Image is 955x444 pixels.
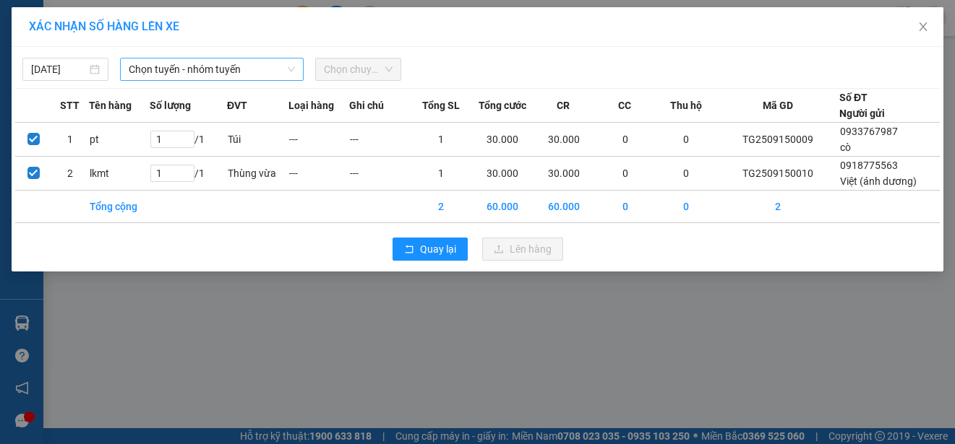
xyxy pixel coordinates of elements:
[594,123,656,157] td: 0
[656,191,717,223] td: 0
[618,97,631,113] span: CC
[129,73,136,87] span: 0
[840,142,851,153] span: cò
[227,97,247,113] span: ĐVT
[150,97,191,113] span: Số lượng
[411,157,472,191] td: 1
[288,157,350,191] td: ---
[52,123,89,157] td: 1
[40,15,80,29] span: Mỹ Tho
[472,157,534,191] td: 30.000
[89,97,132,113] span: Tên hàng
[533,191,594,223] td: 60.000
[287,65,296,74] span: down
[393,238,468,261] button: rollbackQuay lại
[656,157,717,191] td: 0
[288,123,350,157] td: ---
[717,157,839,191] td: TG2509150010
[533,157,594,191] td: 30.000
[404,244,414,256] span: rollback
[112,31,153,45] span: long gia
[6,94,77,121] span: 1 - Thùng vừa (lkmt)
[112,15,215,29] p: Nhận:
[594,191,656,223] td: 0
[52,157,89,191] td: 2
[89,123,150,157] td: pt
[112,47,177,61] span: 0906606333
[89,157,150,191] td: lkmt
[349,157,411,191] td: ---
[227,123,288,157] td: Túi
[6,15,110,29] p: Gửi từ:
[150,123,227,157] td: / 1
[5,71,111,90] td: CR:
[89,191,150,223] td: Tổng cộng
[533,123,594,157] td: 30.000
[411,191,472,223] td: 2
[207,100,215,116] span: 1
[763,97,793,113] span: Mã GD
[840,175,917,187] span: Việt (ánh dương)
[349,123,411,157] td: ---
[420,241,456,257] span: Quay lại
[839,90,885,121] div: Số ĐT Người gửi
[717,123,839,157] td: TG2509150009
[60,97,80,113] span: STT
[29,19,179,33] span: XÁC NHẬN SỐ HÀNG LÊN XE
[557,97,570,113] span: CR
[190,101,207,115] span: SL:
[717,191,839,223] td: 2
[349,97,384,113] span: Ghi chú
[840,126,898,137] span: 0933767987
[903,7,943,48] button: Close
[594,157,656,191] td: 0
[6,31,94,45] span: Việt (ánh dương)
[227,157,288,191] td: Thùng vừa
[23,73,59,87] span: 30.000
[324,58,393,80] span: Chọn chuyến
[288,97,334,113] span: Loại hàng
[840,160,898,171] span: 0918775563
[472,191,534,223] td: 60.000
[129,58,295,80] span: Chọn tuyến - nhóm tuyến
[31,61,87,77] input: 15/09/2025
[411,123,472,157] td: 1
[917,21,929,32] span: close
[472,123,534,157] td: 30.000
[111,71,215,90] td: CC:
[142,15,179,29] span: Quận 5
[6,47,71,61] span: 0918775563
[422,97,460,113] span: Tổng SL
[482,238,563,261] button: uploadLên hàng
[479,97,526,113] span: Tổng cước
[150,157,227,191] td: / 1
[670,97,702,113] span: Thu hộ
[656,123,717,157] td: 0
